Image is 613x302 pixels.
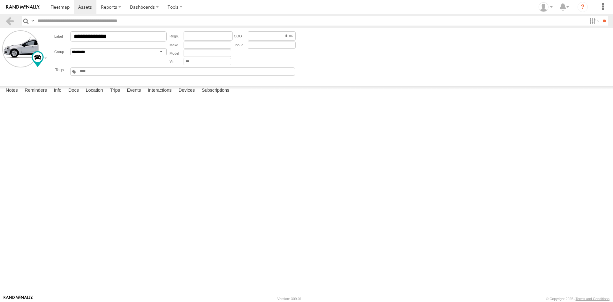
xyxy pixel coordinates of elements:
label: Reminders [21,86,50,95]
label: Location [82,86,106,95]
label: Search Filter Options [587,16,601,26]
label: Interactions [145,86,175,95]
label: Notes [3,86,21,95]
label: Docs [65,86,82,95]
div: © Copyright 2025 - [546,297,609,301]
div: Stephanie Tidaback [536,2,555,12]
img: rand-logo.svg [6,5,40,9]
label: Subscriptions [199,86,233,95]
label: Devices [175,86,198,95]
label: Search Query [30,16,35,26]
a: Visit our Website [4,296,33,302]
label: Info [50,86,64,95]
a: Terms and Conditions [576,297,609,301]
a: Back to previous Page [5,16,14,26]
label: Trips [107,86,123,95]
div: Change Map Icon [32,51,44,67]
div: Version: 309.01 [277,297,302,301]
label: Events [124,86,144,95]
i: ? [578,2,588,12]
